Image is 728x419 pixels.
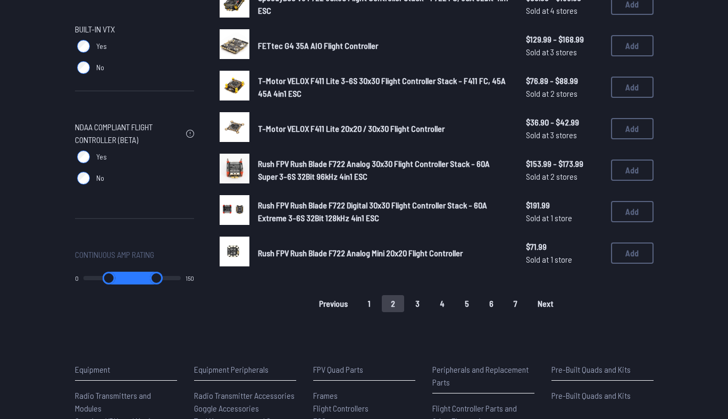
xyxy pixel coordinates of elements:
a: T-Motor VELOX F411 Lite 20x20 / 30x30 Flight Controller [258,122,509,135]
a: image [220,154,249,187]
span: Radio Transmitters and Modules [75,390,151,413]
a: Rush FPV Rush Blade F722 Digital 30x30 Flight Controller Stack - 60A Extreme 3-6S 32Bit 128kHz 4i... [258,199,509,224]
button: Add [611,77,654,98]
span: Continuous Amp Rating [75,248,154,261]
a: Radio Transmitter Accessories [194,389,296,402]
a: Goggle Accessories [194,402,296,415]
button: 6 [480,295,503,312]
button: 5 [456,295,478,312]
span: Sold at 2 stores [526,87,603,100]
button: Previous [310,295,357,312]
a: Pre-Built Quads and Kits [551,389,654,402]
a: Rush FPV Rush Blade F722 Analog 30x30 Flight Controller Stack - 60A Super 3-6S 32Bit 96kHz 4in1 ESC [258,157,509,183]
img: image [220,237,249,266]
span: Previous [319,299,348,308]
span: Goggle Accessories [194,403,259,413]
input: Yes [77,40,90,53]
output: 150 [186,274,194,282]
a: Frames [313,389,415,402]
img: image [220,29,249,59]
span: Yes [96,152,107,162]
p: Peripherals and Replacement Parts [432,363,534,389]
a: Flight Controllers [313,402,415,415]
span: $36.90 - $42.99 [526,116,603,129]
button: 3 [406,295,429,312]
button: Add [611,160,654,181]
p: Pre-Built Quads and Kits [551,363,654,376]
span: NDAA Compliant Flight Controller (Beta) [75,121,182,146]
button: 4 [431,295,454,312]
span: Sold at 4 stores [526,4,603,17]
output: 0 [75,274,79,282]
input: No [77,61,90,74]
span: T-Motor VELOX F411 Lite 3-6S 30x30 Flight Controller Stack - F411 FC, 45A 45A 4in1 ESC [258,76,506,98]
button: 1 [359,295,380,312]
button: Add [611,242,654,264]
img: image [220,195,249,225]
span: Rush FPV Rush Blade F722 Analog Mini 20x20 Flight Controller [258,248,463,258]
a: image [220,112,249,145]
img: image [220,154,249,183]
a: image [220,237,249,270]
p: Equipment Peripherals [194,363,296,376]
input: No [77,172,90,185]
p: Equipment [75,363,177,376]
span: $191.99 [526,199,603,212]
span: No [96,173,104,183]
button: Add [611,201,654,222]
p: FPV Quad Parts [313,363,415,376]
span: Sold at 1 store [526,253,603,266]
button: Next [529,295,563,312]
span: Pre-Built Quads and Kits [551,390,631,400]
a: image [220,71,249,104]
span: Radio Transmitter Accessories [194,390,295,400]
button: Add [611,118,654,139]
span: $71.99 [526,240,603,253]
span: Sold at 3 stores [526,46,603,58]
span: Rush FPV Rush Blade F722 Digital 30x30 Flight Controller Stack - 60A Extreme 3-6S 32Bit 128kHz 4i... [258,200,487,223]
span: T-Motor VELOX F411 Lite 20x20 / 30x30 Flight Controller [258,123,445,133]
button: Add [611,35,654,56]
button: 2 [382,295,404,312]
span: Frames [313,390,338,400]
img: image [220,71,249,100]
input: Yes [77,150,90,163]
span: Sold at 2 stores [526,170,603,183]
span: Yes [96,41,107,52]
a: image [220,29,249,62]
a: Rush FPV Rush Blade F722 Analog Mini 20x20 Flight Controller [258,247,509,259]
button: 7 [505,295,526,312]
span: Sold at 3 stores [526,129,603,141]
a: T-Motor VELOX F411 Lite 3-6S 30x30 Flight Controller Stack - F411 FC, 45A 45A 4in1 ESC [258,74,509,100]
a: Radio Transmitters and Modules [75,389,177,415]
a: image [220,195,249,228]
span: Built-in VTX [75,23,115,36]
span: FETtec G4 35A AIO Flight Controller [258,40,378,51]
span: Rush FPV Rush Blade F722 Analog 30x30 Flight Controller Stack - 60A Super 3-6S 32Bit 96kHz 4in1 ESC [258,158,490,181]
span: Next [538,299,554,308]
img: image [220,112,249,142]
a: FETtec G4 35A AIO Flight Controller [258,39,509,52]
span: No [96,62,104,73]
span: $129.99 - $168.99 [526,33,603,46]
span: $153.99 - $173.99 [526,157,603,170]
span: $76.89 - $88.99 [526,74,603,87]
span: Sold at 1 store [526,212,603,224]
span: Flight Controllers [313,403,369,413]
